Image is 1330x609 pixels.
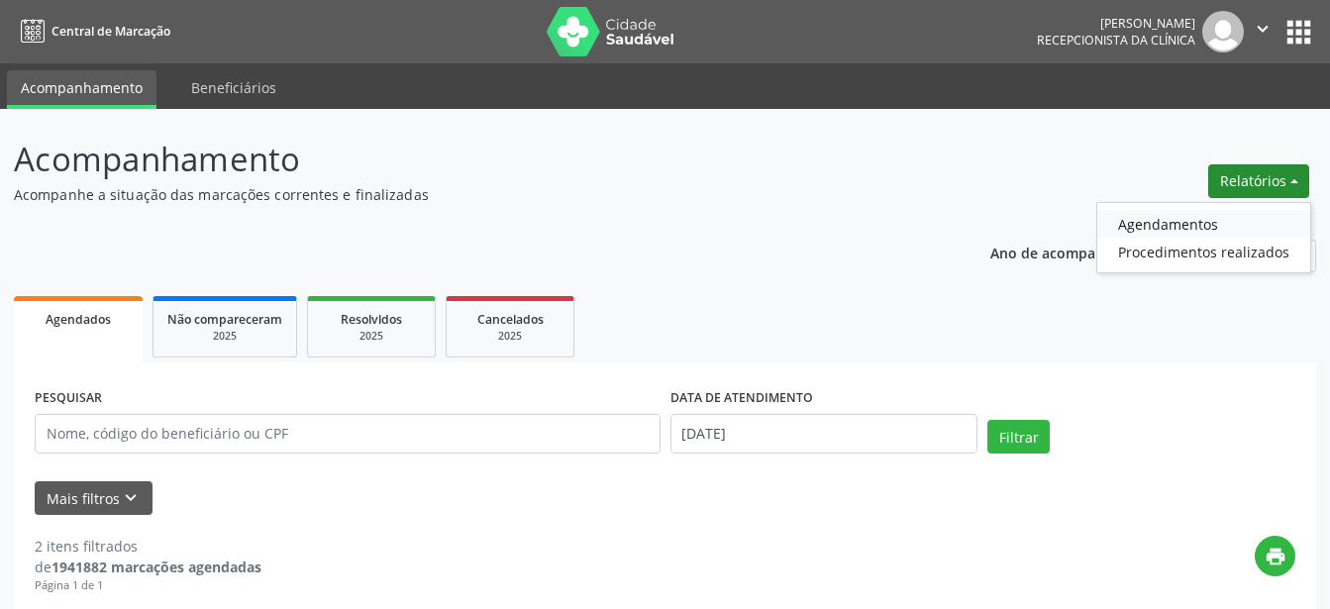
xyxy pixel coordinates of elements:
div: 2025 [460,329,560,344]
a: Beneficiários [177,70,290,105]
input: Selecione um intervalo [670,414,978,454]
div: 2025 [167,329,282,344]
button:  [1244,11,1281,52]
i:  [1252,18,1274,40]
span: Agendados [46,311,111,328]
img: img [1202,11,1244,52]
p: Acompanhe a situação das marcações correntes e finalizadas [14,184,926,205]
p: Acompanhamento [14,135,926,184]
ul: Relatórios [1096,202,1311,273]
div: 2 itens filtrados [35,536,261,557]
div: [PERSON_NAME] [1037,15,1195,32]
button: Filtrar [987,420,1050,454]
p: Ano de acompanhamento [990,240,1166,264]
span: Não compareceram [167,311,282,328]
div: Página 1 de 1 [35,577,261,594]
span: Cancelados [477,311,544,328]
button: Relatórios [1208,164,1309,198]
a: Procedimentos realizados [1097,238,1310,265]
a: Central de Marcação [14,15,170,48]
span: Recepcionista da clínica [1037,32,1195,49]
i: keyboard_arrow_down [120,487,142,509]
button: print [1255,536,1295,576]
div: 2025 [322,329,421,344]
span: Central de Marcação [51,23,170,40]
div: de [35,557,261,577]
label: PESQUISAR [35,383,102,414]
button: apps [1281,15,1316,50]
i: print [1265,546,1286,567]
input: Nome, código do beneficiário ou CPF [35,414,661,454]
button: Mais filtroskeyboard_arrow_down [35,481,153,516]
a: Agendamentos [1097,210,1310,238]
label: DATA DE ATENDIMENTO [670,383,813,414]
a: Acompanhamento [7,70,156,109]
strong: 1941882 marcações agendadas [51,558,261,576]
span: Resolvidos [341,311,402,328]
